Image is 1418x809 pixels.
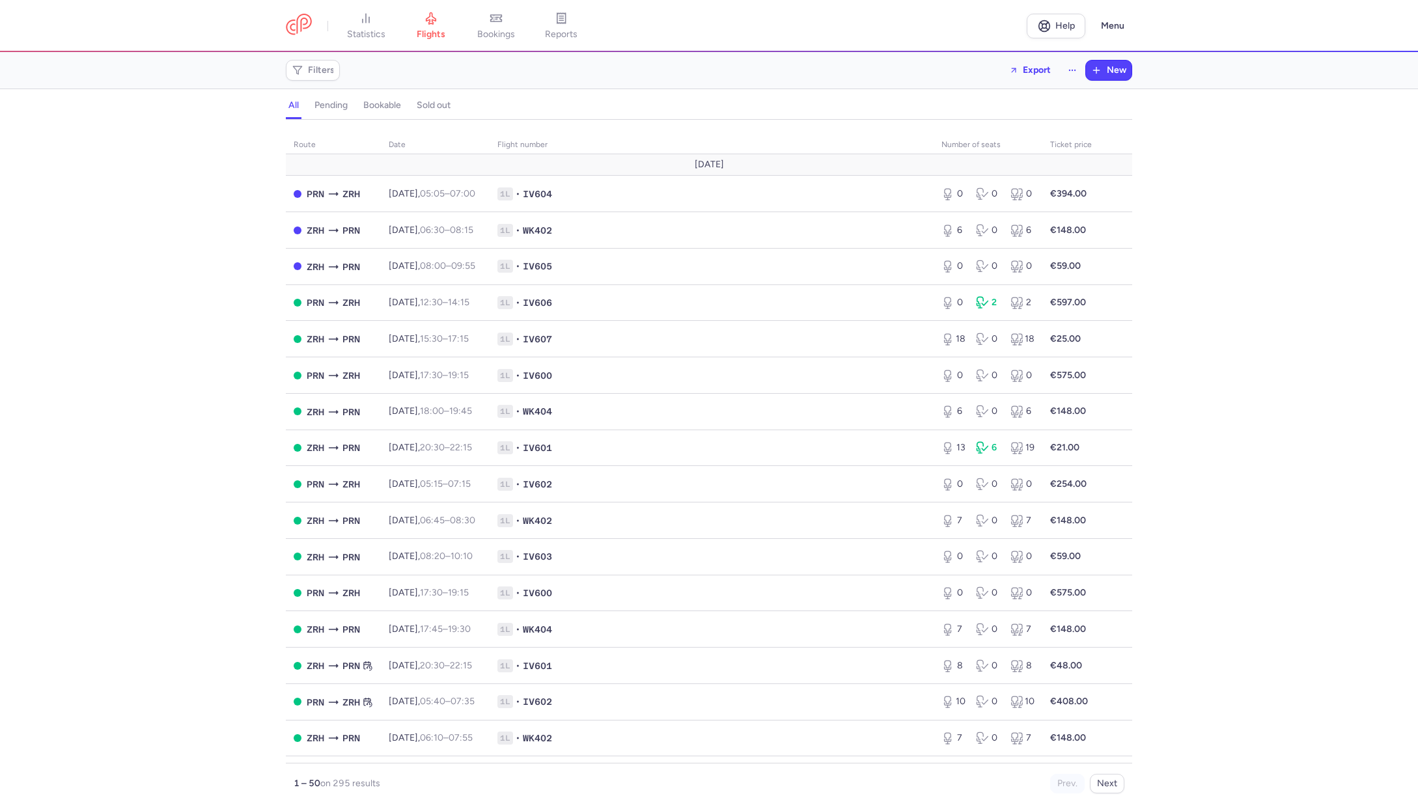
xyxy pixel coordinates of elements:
span: • [516,732,520,745]
time: 17:30 [420,587,443,598]
span: [DATE], [389,405,472,417]
div: 7 [941,514,966,527]
div: 7 [941,623,966,636]
span: – [420,260,475,271]
span: – [420,624,471,635]
th: Flight number [490,135,934,155]
span: – [420,188,475,199]
time: 08:30 [450,515,475,526]
div: 0 [941,187,966,200]
div: 7 [1010,732,1035,745]
span: • [516,623,520,636]
a: Help [1027,14,1085,38]
span: [DATE], [389,478,471,489]
div: 0 [976,623,1000,636]
time: 09:55 [451,260,475,271]
time: 05:40 [420,696,445,707]
th: route [286,135,381,155]
span: – [420,587,469,598]
span: [DATE], [389,551,473,562]
span: • [516,333,520,346]
time: 07:15 [448,478,471,489]
strong: €25.00 [1050,333,1081,344]
span: • [516,187,520,200]
span: 1L [497,550,513,563]
div: 0 [976,333,1000,346]
span: IV600 [523,586,552,599]
span: reports [545,29,577,40]
span: ZRH [307,731,324,745]
span: WK402 [523,732,552,745]
strong: €148.00 [1050,225,1086,236]
span: PRN [342,514,360,528]
span: IV605 [523,260,552,273]
a: CitizenPlane red outlined logo [286,14,312,38]
div: 8 [1010,659,1035,672]
span: PRN [342,332,360,346]
strong: €148.00 [1050,405,1086,417]
span: IV606 [523,296,552,309]
span: IV601 [523,659,552,672]
div: 0 [1010,369,1035,382]
span: PRN [307,368,324,383]
strong: €48.00 [1050,660,1082,671]
time: 10:10 [451,551,473,562]
div: 0 [976,732,1000,745]
time: 20:30 [420,442,445,453]
strong: €21.00 [1050,442,1079,453]
th: number of seats [934,135,1042,155]
span: PRN [342,223,360,238]
div: 18 [941,333,966,346]
span: PRN [342,731,360,745]
div: 6 [1010,224,1035,237]
div: 0 [976,514,1000,527]
span: [DATE], [389,188,475,199]
time: 19:15 [448,370,469,381]
span: • [516,550,520,563]
th: date [381,135,490,155]
button: Next [1090,774,1124,793]
span: [DATE], [389,660,472,671]
time: 19:30 [448,624,471,635]
span: 1L [497,441,513,454]
div: 0 [976,550,1000,563]
span: IV604 [523,187,552,200]
span: IV607 [523,333,552,346]
strong: €408.00 [1050,696,1088,707]
button: Filters [286,61,339,80]
span: – [420,732,473,743]
span: [DATE], [389,515,475,526]
span: 1L [497,732,513,745]
span: on 295 results [320,778,380,789]
time: 14:15 [448,297,469,308]
span: [DATE], [389,225,473,236]
span: • [516,260,520,273]
span: • [516,514,520,527]
span: • [516,695,520,708]
span: • [516,441,520,454]
span: ZRH [307,260,324,274]
span: • [516,478,520,491]
time: 19:45 [449,405,472,417]
span: IV603 [523,550,552,563]
span: 1L [497,514,513,527]
div: 0 [976,478,1000,491]
div: 0 [941,550,966,563]
span: [DATE], [389,442,472,453]
span: [DATE], [389,333,469,344]
strong: €148.00 [1050,515,1086,526]
span: ZRH [307,332,324,346]
span: flights [417,29,445,40]
div: 0 [941,478,966,491]
span: ZRH [342,586,360,600]
div: 2 [976,296,1000,309]
time: 05:15 [420,478,443,489]
span: ZRH [307,441,324,455]
div: 6 [941,405,966,418]
span: – [420,660,472,671]
span: [DATE], [389,370,469,381]
span: 1L [497,224,513,237]
span: – [420,515,475,526]
strong: €394.00 [1050,188,1087,199]
span: 1L [497,586,513,599]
